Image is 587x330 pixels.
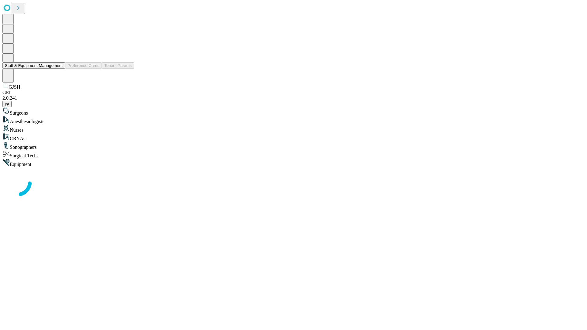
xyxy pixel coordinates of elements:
[5,102,9,106] span: @
[2,116,585,124] div: Anesthesiologists
[2,133,585,141] div: CRNAs
[2,150,585,159] div: Surgical Techs
[65,62,102,69] button: Preference Cards
[2,101,12,107] button: @
[102,62,134,69] button: Tenant Params
[2,90,585,95] div: GEI
[2,107,585,116] div: Surgeons
[9,84,20,90] span: GJSH
[2,159,585,167] div: Equipment
[2,95,585,101] div: 2.0.241
[2,62,65,69] button: Staff & Equipment Management
[2,141,585,150] div: Sonographers
[2,124,585,133] div: Nurses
